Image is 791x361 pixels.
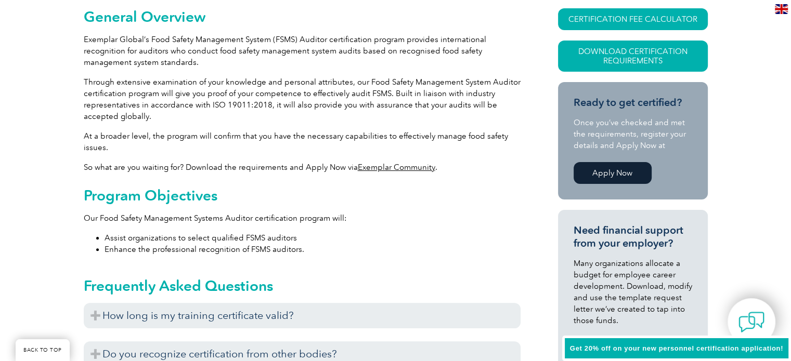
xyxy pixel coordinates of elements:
[84,303,521,328] h3: How long is my training certificate valid?
[84,162,521,173] p: So what are you waiting for? Download the requirements and Apply Now via .
[574,224,692,250] h3: Need financial support from your employer?
[775,4,788,14] img: en
[84,187,521,204] h2: Program Objectives
[558,8,708,30] a: CERTIFICATION FEE CALCULATOR
[84,76,521,122] p: Through extensive examination of your knowledge and personal attributes, our Food Safety Manageme...
[738,309,764,335] img: contact-chat.png
[84,277,521,294] h2: Frequently Asked Questions
[84,8,521,25] h2: General Overview
[16,339,70,361] a: BACK TO TOP
[84,130,521,153] p: At a broader level, the program will confirm that you have the necessary capabilities to effectiv...
[574,258,692,326] p: Many organizations allocate a budget for employee career development. Download, modify and use th...
[574,162,652,184] a: Apply Now
[558,41,708,72] a: Download Certification Requirements
[574,117,692,151] p: Once you’ve checked and met the requirements, register your details and Apply Now at
[574,96,692,109] h3: Ready to get certified?
[358,163,435,172] a: Exemplar Community
[84,34,521,68] p: Exemplar Global’s Food Safety Management System (FSMS) Auditor certification program provides int...
[84,212,521,224] p: Our Food Safety Management Systems Auditor certification program will:
[105,244,521,255] li: Enhance the professional recognition of FSMS auditors.
[570,344,783,352] span: Get 20% off on your new personnel certification application!
[105,232,521,244] li: Assist organizations to select qualified FSMS auditors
